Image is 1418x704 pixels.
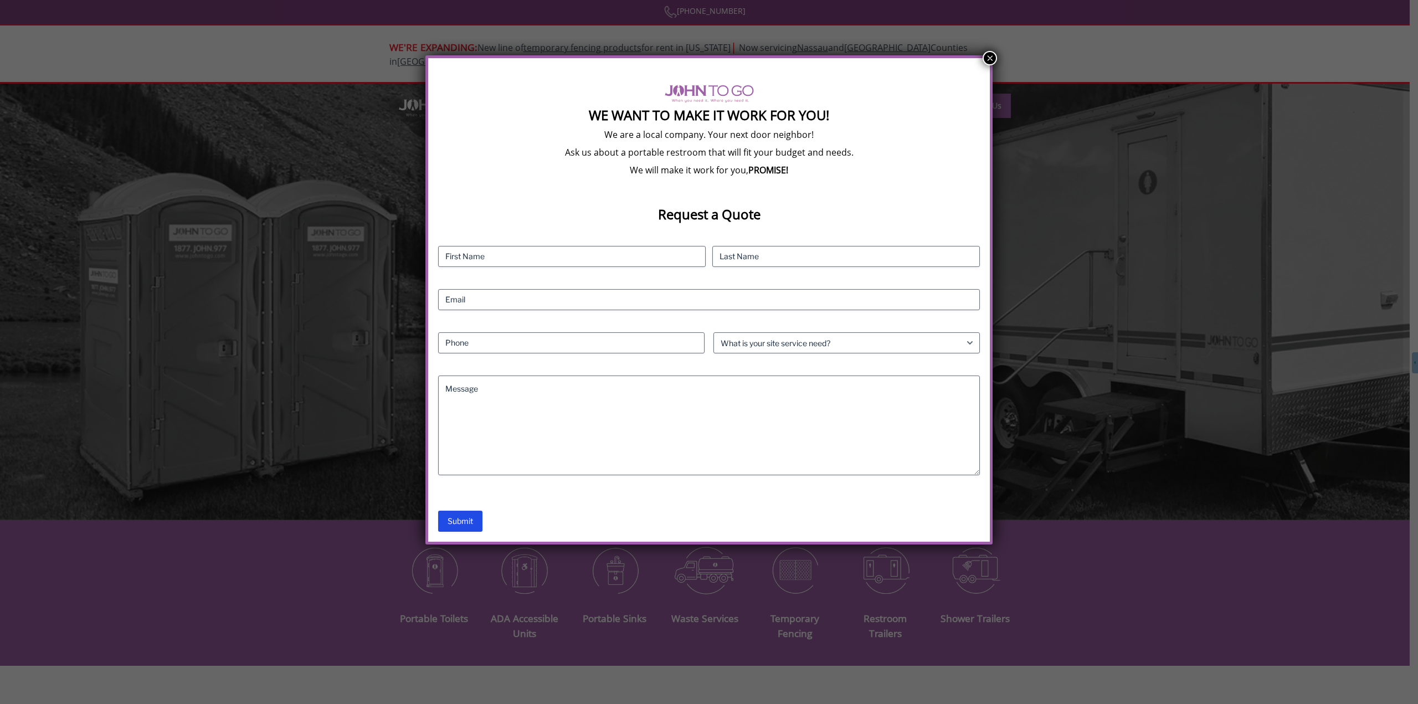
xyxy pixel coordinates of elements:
input: Email [438,289,980,310]
b: PROMISE! [748,164,788,176]
strong: Request a Quote [658,205,761,223]
input: First Name [438,246,706,267]
input: Last Name [712,246,980,267]
input: Phone [438,332,705,353]
img: logo of viptogo [665,85,754,102]
strong: We Want To Make It Work For You! [589,106,829,124]
p: We will make it work for you, [438,164,980,176]
p: Ask us about a portable restroom that will fit your budget and needs. [438,146,980,158]
input: Submit [438,511,482,532]
button: Close [983,51,997,65]
p: We are a local company. Your next door neighbor! [438,129,980,141]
